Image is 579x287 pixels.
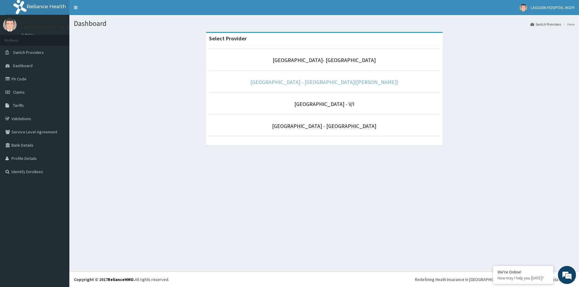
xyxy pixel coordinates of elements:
span: LAGOON HOSPITAL IKOYI [531,5,574,10]
img: User Image [520,4,527,11]
div: Redefining Heath Insurance in [GEOGRAPHIC_DATA] using Telemedicine and Data Science! [415,276,574,282]
strong: Select Provider [209,35,247,42]
a: [GEOGRAPHIC_DATA] - V/I [294,101,354,108]
span: Switch Providers [13,50,44,55]
p: LAGOON HOSPITAL IKOYI [21,24,79,30]
div: We're Online! [498,269,549,275]
p: How may I help you today? [498,276,549,281]
li: Here [562,22,574,27]
img: User Image [3,18,17,32]
strong: Copyright © 2017 . [74,277,135,282]
a: [GEOGRAPHIC_DATA] - [GEOGRAPHIC_DATA]([PERSON_NAME]) [250,79,398,86]
span: Claims [13,89,25,95]
a: [GEOGRAPHIC_DATA] - [GEOGRAPHIC_DATA] [272,123,376,129]
h1: Dashboard [74,20,574,27]
span: Dashboard [13,63,33,68]
a: [GEOGRAPHIC_DATA]- [GEOGRAPHIC_DATA] [273,57,376,64]
footer: All rights reserved. [69,272,579,287]
span: Tariffs [13,103,24,108]
a: Switch Providers [530,22,561,27]
a: Online [21,33,36,37]
a: RelianceHMO [108,277,134,282]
